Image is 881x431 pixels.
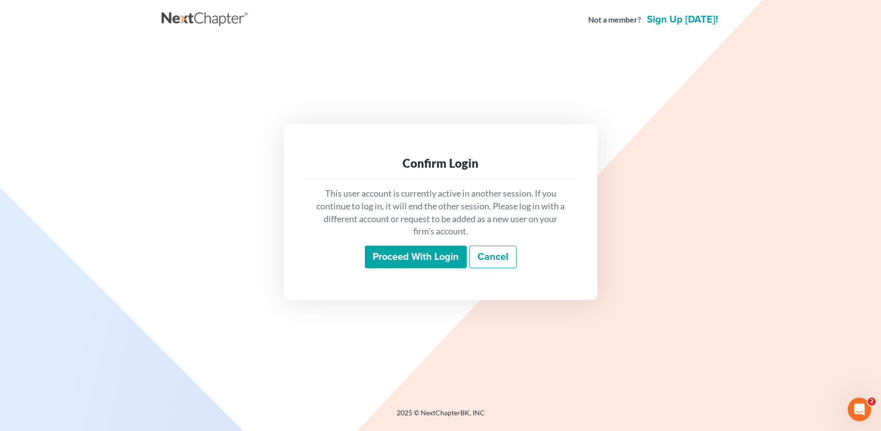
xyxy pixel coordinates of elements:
[588,14,641,25] strong: Not a member?
[365,246,467,268] input: Proceed with login
[645,15,720,25] a: Sign up [DATE]!
[469,246,517,268] a: Cancel
[848,398,871,421] iframe: Intercom live chat
[315,187,566,238] p: This user account is currently active in another session. If you continue to log in, it will end ...
[315,155,566,171] div: Confirm Login
[162,408,720,426] div: 2025 © NextChapterBK, INC
[868,398,876,406] span: 2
